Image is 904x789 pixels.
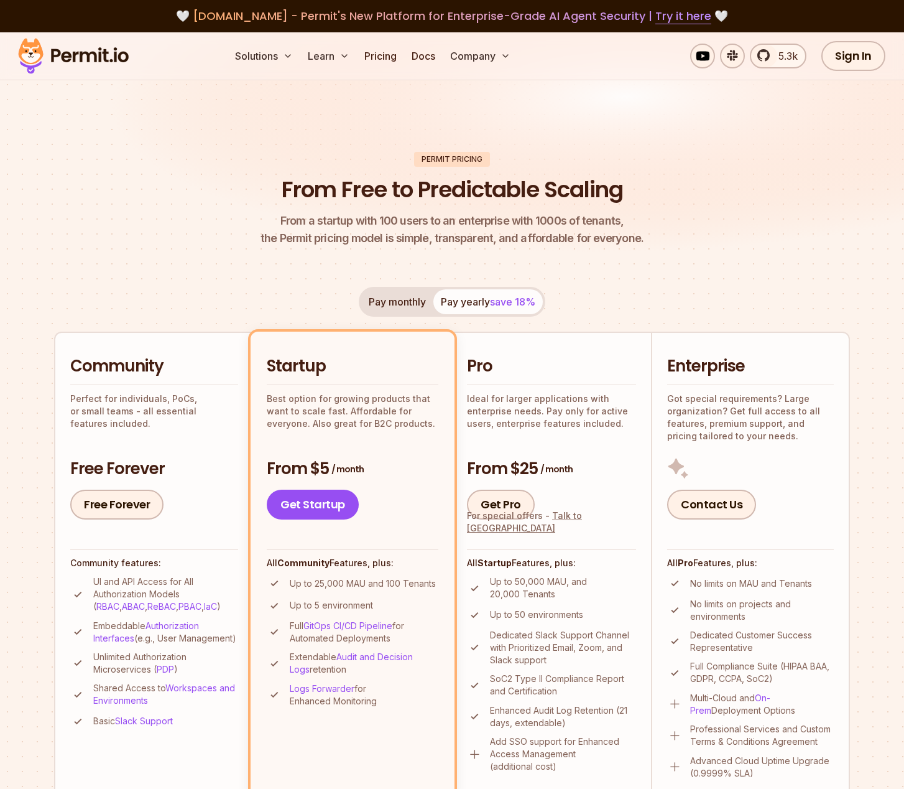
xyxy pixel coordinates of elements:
[477,558,512,568] strong: Startup
[303,44,354,68] button: Learn
[230,44,298,68] button: Solutions
[147,601,176,612] a: ReBAC
[93,576,238,613] p: UI and API Access for All Authorization Models ( , , , , )
[267,458,438,480] h3: From $5
[655,8,711,24] a: Try it here
[540,463,573,475] span: / month
[490,735,636,773] p: Add SSO support for Enhanced Access Management (additional cost)
[93,620,199,643] a: Authorization Interfaces
[690,577,812,590] p: No limits on MAU and Tenants
[407,44,440,68] a: Docs
[690,723,834,748] p: Professional Services and Custom Terms & Conditions Agreement
[490,576,636,600] p: Up to 50,000 MAU, and 20,000 Tenants
[70,490,164,520] a: Free Forever
[490,673,636,698] p: SoC2 Type II Compliance Report and Certification
[414,152,490,167] div: Permit Pricing
[70,458,238,480] h3: Free Forever
[303,620,392,631] a: GitOps CI/CD Pipeline
[467,458,636,480] h3: From $25
[115,716,173,726] a: Slack Support
[359,44,402,68] a: Pricing
[690,660,834,685] p: Full Compliance Suite (HIPAA BAA, GDPR, CCPA, SoC2)
[667,393,834,442] p: Got special requirements? Large organization? Get full access to all features, premium support, a...
[267,393,438,430] p: Best option for growing products that want to scale fast. Affordable for everyone. Also great for...
[93,620,238,645] p: Embeddable (e.g., User Management)
[467,510,636,535] div: For special offers -
[178,601,201,612] a: PBAC
[12,35,134,77] img: Permit logo
[282,174,623,205] h1: From Free to Predictable Scaling
[750,44,806,68] a: 5.3k
[290,651,413,675] a: Audit and Decision Logs
[690,598,834,623] p: No limits on projects and environments
[277,558,330,568] strong: Community
[93,682,238,707] p: Shared Access to
[93,651,238,676] p: Unlimited Authorization Microservices ( )
[690,629,834,654] p: Dedicated Customer Success Representative
[467,490,535,520] a: Get Pro
[157,664,174,675] a: PDP
[821,41,885,71] a: Sign In
[690,693,770,716] a: On-Prem
[70,393,238,430] p: Perfect for individuals, PoCs, or small teams - all essential features included.
[290,683,438,707] p: for Enhanced Monitoring
[290,620,438,645] p: Full for Automated Deployments
[667,490,756,520] a: Contact Us
[690,755,834,780] p: Advanced Cloud Uptime Upgrade (0.9999% SLA)
[690,692,834,717] p: Multi-Cloud and Deployment Options
[290,577,436,590] p: Up to 25,000 MAU and 100 Tenants
[261,212,643,247] p: the Permit pricing model is simple, transparent, and affordable for everyone.
[667,557,834,569] h4: All Features, plus:
[490,704,636,729] p: Enhanced Audit Log Retention (21 days, extendable)
[290,651,438,676] p: Extendable retention
[70,355,238,378] h2: Community
[467,355,636,378] h2: Pro
[122,601,145,612] a: ABAC
[93,715,173,727] p: Basic
[261,212,643,230] span: From a startup with 100 users to an enterprise with 1000s of tenants,
[267,557,438,569] h4: All Features, plus:
[290,599,373,612] p: Up to 5 environment
[331,463,364,475] span: / month
[267,490,359,520] a: Get Startup
[678,558,693,568] strong: Pro
[467,557,636,569] h4: All Features, plus:
[467,393,636,430] p: Ideal for larger applications with enterprise needs. Pay only for active users, enterprise featur...
[204,601,217,612] a: IaC
[445,44,515,68] button: Company
[96,601,119,612] a: RBAC
[193,8,711,24] span: [DOMAIN_NAME] - Permit's New Platform for Enterprise-Grade AI Agent Security |
[490,629,636,666] p: Dedicated Slack Support Channel with Prioritized Email, Zoom, and Slack support
[771,49,798,63] span: 5.3k
[667,355,834,378] h2: Enterprise
[267,355,438,378] h2: Startup
[70,557,238,569] h4: Community features:
[30,7,874,25] div: 🤍 🤍
[490,609,583,621] p: Up to 50 environments
[361,289,433,314] button: Pay monthly
[290,683,354,694] a: Logs Forwarder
